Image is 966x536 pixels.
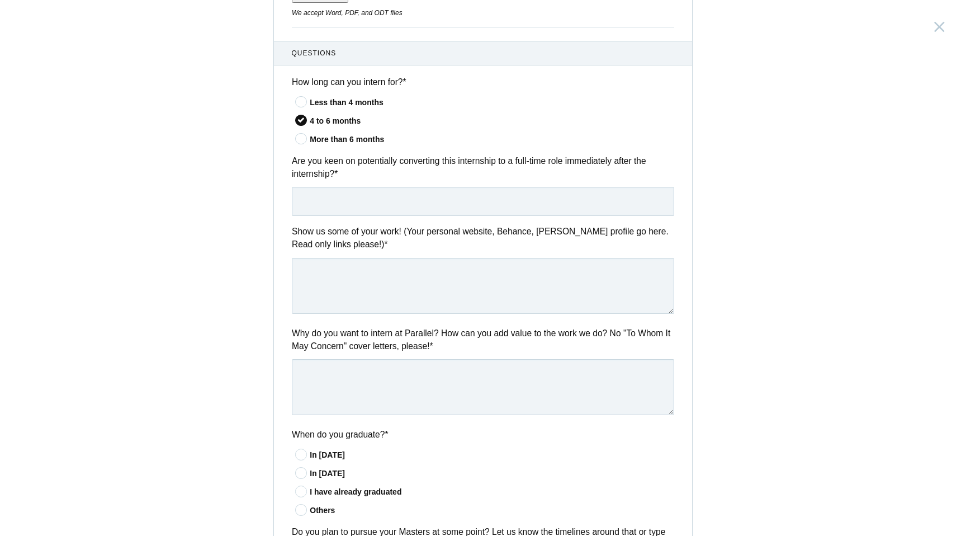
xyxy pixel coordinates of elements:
[310,134,674,145] div: More than 6 months
[292,428,674,441] label: When do you graduate?
[310,486,674,498] div: I have already graduated
[310,505,674,516] div: Others
[310,97,674,109] div: Less than 4 months
[292,48,675,58] span: Questions
[310,468,674,479] div: In [DATE]
[292,76,674,88] label: How long can you intern for?
[310,115,674,127] div: 4 to 6 months
[310,449,674,461] div: In [DATE]
[292,8,674,18] div: We accept Word, PDF, and ODT files
[292,154,674,181] label: Are you keen on potentially converting this internship to a full-time role immediately after the ...
[292,225,674,251] label: Show us some of your work! (Your personal website, Behance, [PERSON_NAME] profile go here. Read o...
[292,327,674,353] label: Why do you want to intern at Parallel? How can you add value to the work we do? No "To Whom It Ma...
